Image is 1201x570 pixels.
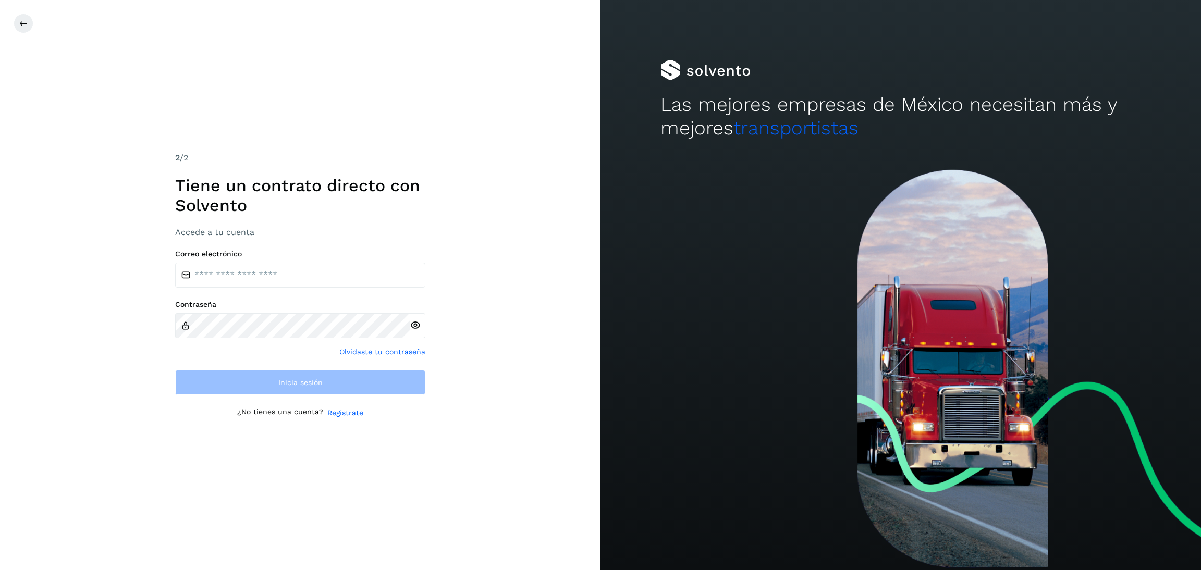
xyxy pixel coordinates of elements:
[175,300,425,309] label: Contraseña
[175,153,180,163] span: 2
[278,379,323,386] span: Inicia sesión
[175,370,425,395] button: Inicia sesión
[175,227,425,237] h3: Accede a tu cuenta
[733,117,859,139] span: transportistas
[175,176,425,216] h1: Tiene un contrato directo con Solvento
[339,346,425,357] a: Olvidaste tu contraseña
[175,152,425,164] div: /2
[237,407,323,418] p: ¿No tienes una cuenta?
[175,250,425,258] label: Correo electrónico
[327,407,363,418] a: Regístrate
[660,93,1141,140] h2: Las mejores empresas de México necesitan más y mejores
